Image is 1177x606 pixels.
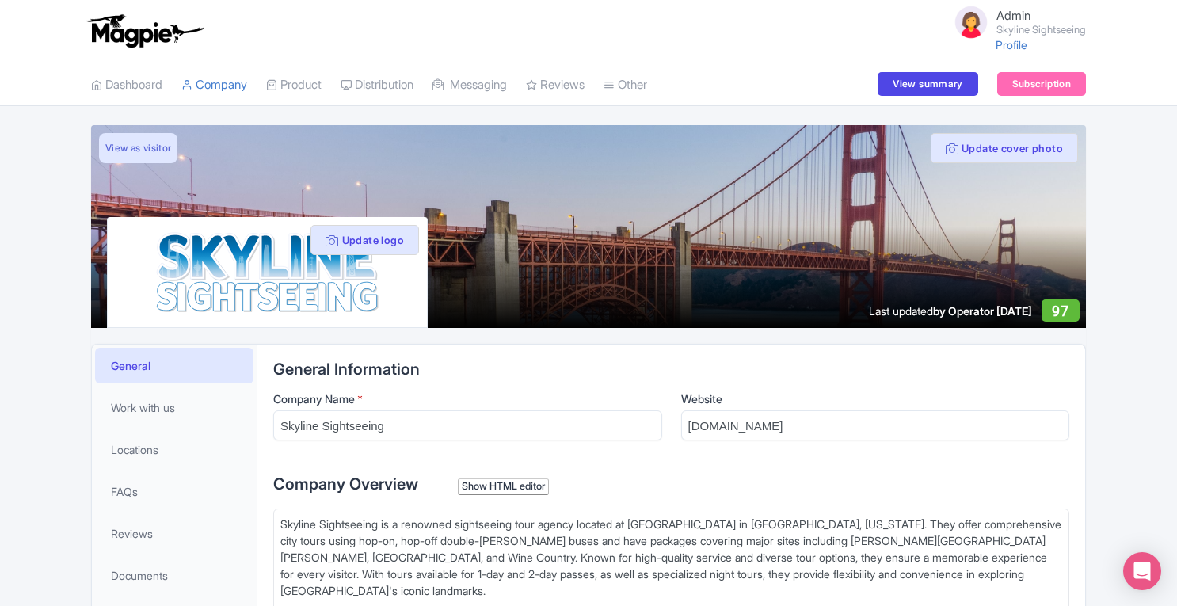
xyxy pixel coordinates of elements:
a: Product [266,63,322,107]
span: Company Name [273,392,355,406]
a: Messaging [432,63,507,107]
span: Reviews [111,525,153,542]
a: Subscription [997,72,1086,96]
span: FAQs [111,483,138,500]
a: FAQs [95,474,253,509]
a: View summary [878,72,977,96]
button: Update logo [310,225,419,255]
span: Website [681,392,722,406]
span: 97 [1052,303,1068,319]
a: Reviews [526,63,585,107]
span: Admin [996,8,1030,23]
h2: General Information [273,360,1069,378]
a: Locations [95,432,253,467]
span: by Operator [DATE] [933,304,1032,318]
a: Admin Skyline Sightseeing [943,3,1086,41]
span: Documents [111,567,168,584]
a: Other [604,63,647,107]
span: General [111,357,150,374]
img: v9macdflc9r4laaoy3gh.svg [139,230,394,314]
button: Update cover photo [931,133,1078,163]
a: General [95,348,253,383]
a: Company [181,63,247,107]
a: Distribution [341,63,413,107]
small: Skyline Sightseeing [996,25,1086,35]
div: Show HTML editor [458,478,549,495]
div: Last updated [869,303,1032,319]
a: Reviews [95,516,253,551]
a: Profile [996,38,1027,51]
div: Open Intercom Messenger [1123,552,1161,590]
a: Dashboard [91,63,162,107]
a: Documents [95,558,253,593]
img: logo-ab69f6fb50320c5b225c76a69d11143b.png [83,13,206,48]
a: Work with us [95,390,253,425]
a: View as visitor [99,133,177,163]
span: Company Overview [273,475,418,494]
span: Locations [111,441,158,458]
img: avatar_key_member-9c1dde93af8b07d7383eb8b5fb890c87.png [952,3,990,41]
span: Work with us [111,399,175,416]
